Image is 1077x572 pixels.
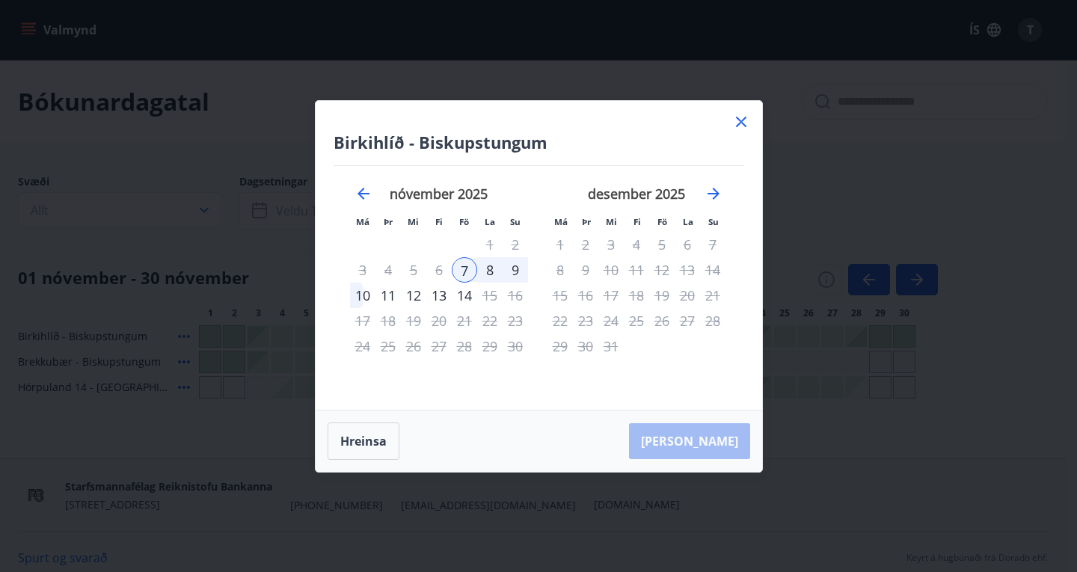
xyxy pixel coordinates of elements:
small: Mi [408,216,419,227]
td: Not available. þriðjudagur, 23. desember 2025 [573,308,598,333]
td: Choose föstudagur, 14. nóvember 2025 as your check-out date. It’s available. [452,283,477,308]
small: Fö [459,216,469,227]
td: Not available. þriðjudagur, 16. desember 2025 [573,283,598,308]
td: Not available. sunnudagur, 21. desember 2025 [700,283,725,308]
td: Not available. miðvikudagur, 17. desember 2025 [598,283,624,308]
td: Not available. þriðjudagur, 18. nóvember 2025 [375,308,401,333]
h4: Birkihlíð - Biskupstungum [334,131,744,153]
td: Not available. laugardagur, 22. nóvember 2025 [477,308,503,333]
div: Calendar [334,166,744,392]
td: Not available. sunnudagur, 16. nóvember 2025 [503,283,528,308]
td: Not available. laugardagur, 29. nóvember 2025 [477,333,503,359]
td: Not available. miðvikudagur, 3. desember 2025 [598,232,624,257]
td: Choose mánudagur, 10. nóvember 2025 as your check-out date. It’s available. [350,283,375,308]
td: Not available. mánudagur, 22. desember 2025 [547,308,573,333]
small: Su [510,216,521,227]
div: Aðeins útritun í boði [452,283,477,308]
td: Not available. þriðjudagur, 2. desember 2025 [573,232,598,257]
td: Selected as start date. föstudagur, 7. nóvember 2025 [452,257,477,283]
strong: nóvember 2025 [390,185,488,203]
div: 13 [426,283,452,308]
td: Not available. föstudagur, 19. desember 2025 [649,283,675,308]
td: Not available. þriðjudagur, 25. nóvember 2025 [375,333,401,359]
small: La [683,216,693,227]
td: Not available. mánudagur, 8. desember 2025 [547,257,573,283]
td: Not available. föstudagur, 5. desember 2025 [649,232,675,257]
td: Not available. fimmtudagur, 6. nóvember 2025 [426,257,452,283]
small: Mi [606,216,617,227]
td: Not available. miðvikudagur, 10. desember 2025 [598,257,624,283]
td: Not available. laugardagur, 13. desember 2025 [675,257,700,283]
td: Not available. þriðjudagur, 4. nóvember 2025 [375,257,401,283]
small: Má [554,216,568,227]
div: 8 [477,257,503,283]
td: Choose laugardagur, 8. nóvember 2025 as your check-out date. It’s available. [477,257,503,283]
small: Þr [582,216,591,227]
td: Not available. föstudagur, 28. nóvember 2025 [452,333,477,359]
td: Not available. miðvikudagur, 24. desember 2025 [598,308,624,333]
small: Fö [657,216,667,227]
td: Not available. sunnudagur, 7. desember 2025 [700,232,725,257]
td: Not available. fimmtudagur, 25. desember 2025 [624,308,649,333]
div: 10 [350,283,375,308]
div: 11 [375,283,401,308]
small: Fi [435,216,443,227]
td: Not available. fimmtudagur, 4. desember 2025 [624,232,649,257]
td: Not available. miðvikudagur, 5. nóvember 2025 [401,257,426,283]
small: Fi [633,216,641,227]
div: Move forward to switch to the next month. [705,185,722,203]
td: Not available. föstudagur, 26. desember 2025 [649,308,675,333]
small: Má [356,216,369,227]
td: Not available. mánudagur, 24. nóvember 2025 [350,333,375,359]
td: Not available. sunnudagur, 28. desember 2025 [700,308,725,333]
td: Not available. sunnudagur, 2. nóvember 2025 [503,232,528,257]
td: Not available. mánudagur, 29. desember 2025 [547,333,573,359]
div: 7 [452,257,477,283]
td: Choose þriðjudagur, 11. nóvember 2025 as your check-out date. It’s available. [375,283,401,308]
td: Not available. föstudagur, 21. nóvember 2025 [452,308,477,333]
td: Not available. mánudagur, 1. desember 2025 [547,232,573,257]
td: Not available. þriðjudagur, 30. desember 2025 [573,333,598,359]
td: Not available. laugardagur, 27. desember 2025 [675,308,700,333]
td: Choose sunnudagur, 9. nóvember 2025 as your check-out date. It’s available. [503,257,528,283]
td: Not available. fimmtudagur, 18. desember 2025 [624,283,649,308]
td: Not available. sunnudagur, 23. nóvember 2025 [503,308,528,333]
td: Not available. sunnudagur, 30. nóvember 2025 [503,333,528,359]
td: Not available. laugardagur, 6. desember 2025 [675,232,700,257]
td: Not available. mánudagur, 17. nóvember 2025 [350,308,375,333]
td: Not available. miðvikudagur, 19. nóvember 2025 [401,308,426,333]
td: Not available. fimmtudagur, 27. nóvember 2025 [426,333,452,359]
td: Not available. laugardagur, 15. nóvember 2025 [477,283,503,308]
div: 9 [503,257,528,283]
small: Su [708,216,719,227]
strong: desember 2025 [588,185,685,203]
td: Not available. þriðjudagur, 9. desember 2025 [573,257,598,283]
div: 12 [401,283,426,308]
small: Þr [384,216,393,227]
button: Hreinsa [328,422,399,460]
td: Choose fimmtudagur, 13. nóvember 2025 as your check-out date. It’s available. [426,283,452,308]
div: Move backward to switch to the previous month. [355,185,372,203]
td: Choose miðvikudagur, 12. nóvember 2025 as your check-out date. It’s available. [401,283,426,308]
td: Not available. fimmtudagur, 20. nóvember 2025 [426,308,452,333]
td: Not available. miðvikudagur, 31. desember 2025 [598,333,624,359]
td: Not available. laugardagur, 1. nóvember 2025 [477,232,503,257]
td: Not available. föstudagur, 12. desember 2025 [649,257,675,283]
td: Not available. mánudagur, 3. nóvember 2025 [350,257,375,283]
td: Not available. laugardagur, 20. desember 2025 [675,283,700,308]
td: Not available. fimmtudagur, 11. desember 2025 [624,257,649,283]
td: Not available. mánudagur, 15. desember 2025 [547,283,573,308]
td: Not available. sunnudagur, 14. desember 2025 [700,257,725,283]
td: Not available. miðvikudagur, 26. nóvember 2025 [401,333,426,359]
small: La [485,216,495,227]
